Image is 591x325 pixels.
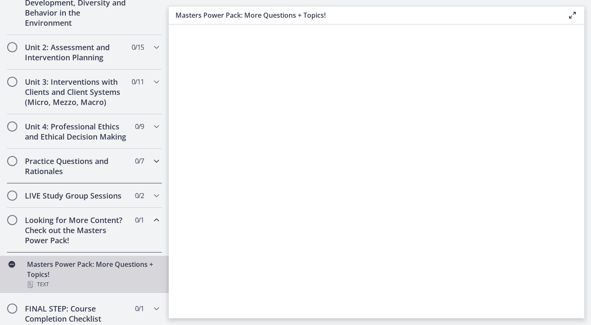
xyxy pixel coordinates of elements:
div: Masters Power Pack: More Questions + Topics! [27,259,159,290]
span: 0 / 15 [132,42,144,52]
h2: Unit 2: Assessment and Intervention Planning [25,42,128,62]
div: Text [27,279,159,290]
span: 0 / 1 [135,304,144,314]
h2: LIVE Study Group Sessions [25,191,128,201]
h3: Masters Power Pack: More Questions + Topics! [175,10,554,20]
span: 0 / 2 [135,191,144,201]
span: 0 / 9 [135,121,144,132]
span: 0 / 1 [135,215,144,225]
span: 0 / 7 [135,156,144,166]
h2: FINAL STEP: Course Completion Checklist [25,304,128,324]
h2: Practice Questions and Rationales [25,156,128,176]
h2: Looking for More Content? Check out the Masters Power Pack! [25,215,128,245]
span: 0 / 11 [132,77,144,87]
h2: Unit 3: Interventions with Clients and Client Systems (Micro, Mezzo, Macro) [25,77,128,107]
h2: Unit 4: Professional Ethics and Ethical Decision Making [25,121,128,142]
